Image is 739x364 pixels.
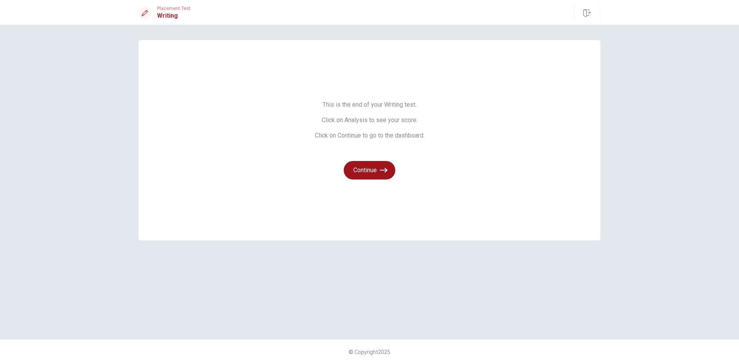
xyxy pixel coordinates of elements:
span: © Copyright 2025 [349,349,390,355]
h1: Writing [157,11,191,20]
span: Placement Test [157,6,191,11]
button: Continue [344,161,395,179]
span: This is the end of your Writing test. Click on Analysis to see your score. Click on Continue to g... [315,101,425,139]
